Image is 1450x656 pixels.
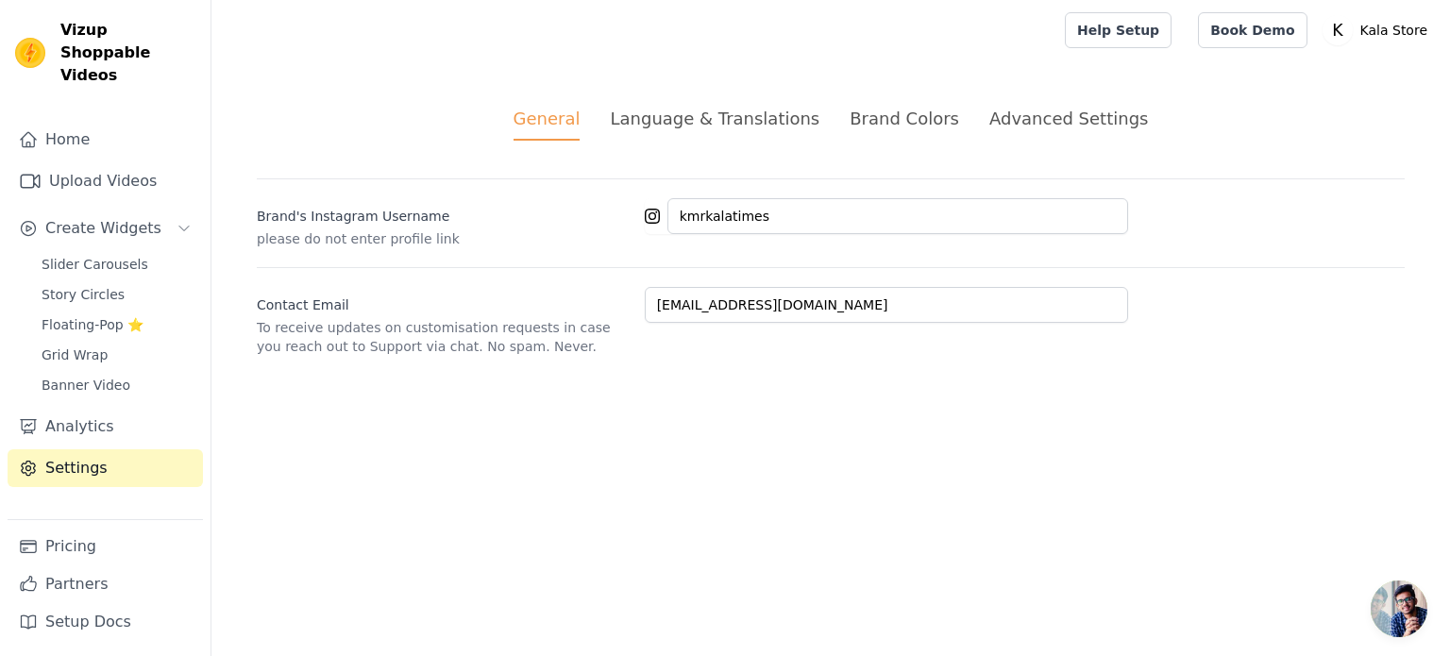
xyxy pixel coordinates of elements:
a: Help Setup [1065,12,1172,48]
a: Pricing [8,528,203,565]
label: Contact Email [257,288,630,314]
span: Create Widgets [45,217,161,240]
a: Slider Carousels [30,251,203,278]
a: Partners [8,565,203,603]
div: Language & Translations [610,106,819,131]
span: Slider Carousels [42,255,148,274]
a: Book Demo [1198,12,1307,48]
button: Create Widgets [8,210,203,247]
span: Floating-Pop ⭐ [42,315,143,334]
label: Brand's Instagram Username [257,199,630,226]
span: Vizup Shoppable Videos [60,19,195,87]
a: Story Circles [30,281,203,308]
a: Setup Docs [8,603,203,641]
span: Banner Video [42,376,130,395]
span: Grid Wrap [42,345,108,364]
a: Home [8,121,203,159]
p: Kala Store [1353,13,1435,47]
a: Upload Videos [8,162,203,200]
img: Vizup [15,38,45,68]
button: K Kala Store [1323,13,1435,47]
a: Floating-Pop ⭐ [30,311,203,338]
div: General [514,106,581,141]
span: Story Circles [42,285,125,304]
text: K [1332,21,1343,40]
a: Open chat [1371,580,1427,637]
div: Advanced Settings [989,106,1148,131]
a: Grid Wrap [30,342,203,368]
a: Banner Video [30,372,203,398]
a: Settings [8,449,203,487]
p: please do not enter profile link [257,229,630,248]
p: To receive updates on customisation requests in case you reach out to Support via chat. No spam. ... [257,318,630,356]
a: Analytics [8,408,203,446]
div: Brand Colors [850,106,959,131]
